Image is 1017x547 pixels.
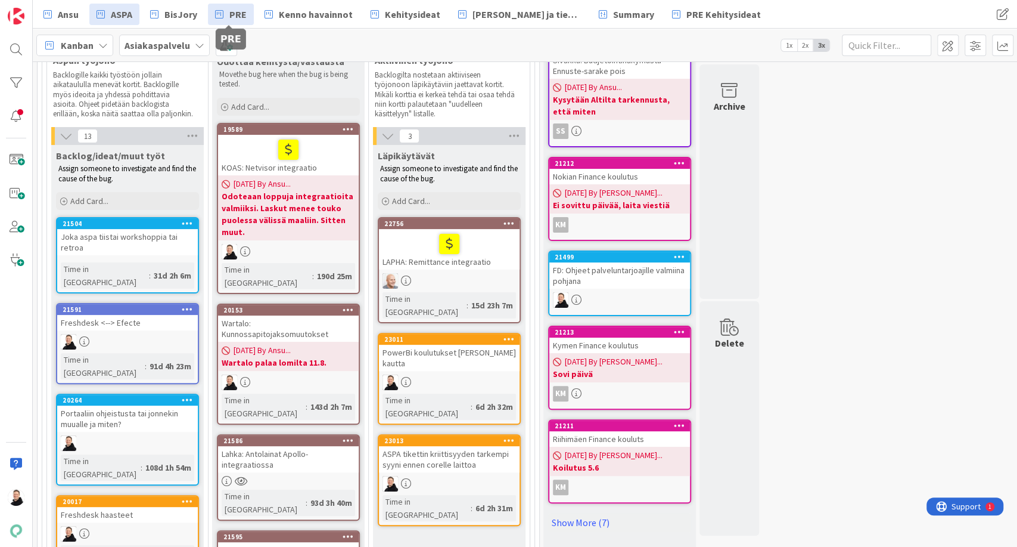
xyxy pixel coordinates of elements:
span: Backlog/ideat/muut työt [56,150,165,162]
div: 6d 2h 31m [472,502,516,515]
div: 21586 [218,435,359,446]
div: Freshdesk haasteet [57,507,198,523]
div: Sivakka: Budjetointinäkymästä Ennuste-sarake pois [549,52,690,79]
span: Summary [613,7,654,21]
a: 21586Lahka: Antolainat Apollo-integraatiossaTime in [GEOGRAPHIC_DATA]:93d 3h 40m [217,434,360,521]
div: 21499 [555,253,690,261]
div: AN [57,435,198,451]
a: 21504Joka aspa tiistai workshoppia tai retroaTime in [GEOGRAPHIC_DATA]:31d 2h 6m [56,217,199,293]
img: AN [61,334,76,350]
img: AN [382,476,398,492]
div: 1 [62,5,65,14]
div: 21213 [549,327,690,338]
h5: PRE [220,33,241,45]
img: AN [222,244,237,259]
div: 15d 23h 7m [468,299,516,312]
div: 20264 [63,396,198,404]
span: Assign someone to investigate and find the cause of the bug. [58,163,198,183]
a: 20153Wartalo: Kunnossapitojaksomuutokset[DATE] By Ansu...Wartalo palaa lomilta 11.8.ANTime in [GE... [217,304,360,425]
div: Time in [GEOGRAPHIC_DATA] [222,263,312,289]
span: PRE [229,7,247,21]
a: Show More (7) [548,513,691,532]
div: PowerBi koulutukset [PERSON_NAME] kautta [379,345,520,371]
a: Summary [592,4,661,25]
div: Joka aspa tiistai workshoppia tai retroa [57,229,198,255]
div: 6d 2h 32m [472,400,516,413]
span: : [145,360,147,373]
div: 21504 [57,218,198,229]
div: 21212Nokian Finance koulutus [549,158,690,184]
div: 19589KOAS: Netvisor integraatio [218,124,359,175]
div: 22756LAPHA: Remittance integraatio [379,218,520,270]
div: 91d 4h 23m [147,360,194,373]
div: Time in [GEOGRAPHIC_DATA] [222,394,306,420]
span: : [471,502,472,515]
div: 21212 [549,158,690,169]
div: 21586Lahka: Antolainat Apollo-integraatiossa [218,435,359,472]
img: AN [61,435,76,451]
img: Visit kanbanzone.com [8,8,24,24]
div: 21591Freshdesk <--> Efecte [57,304,198,330]
div: 20264 [57,395,198,406]
div: FD: Ohjeet palveluntarjoajille valmiina pohjana [549,262,690,289]
span: [DATE] By [PERSON_NAME]... [565,449,663,462]
a: Kenno havainnot [257,4,360,25]
a: 23011PowerBi koulutukset [PERSON_NAME] kauttaANTime in [GEOGRAPHIC_DATA]:6d 2h 32m [378,333,521,425]
div: Archive [714,99,745,113]
span: [DATE] By Ansu... [565,81,622,94]
img: AN [382,375,398,390]
b: Wartalo palaa lomilta 11.8. [222,357,355,369]
span: Move [219,69,237,79]
div: 21499FD: Ohjeet palveluntarjoajille valmiina pohjana [549,252,690,289]
div: 93d 3h 40m [307,496,355,509]
span: : [306,400,307,413]
a: 19589KOAS: Netvisor integraatio[DATE] By Ansu...Odoteaan loppuja integraatioita valmiiksi. Laskut... [217,123,360,294]
p: Backlogilta nostetaan aktiiviseen työjonoon läpikäytäviin jaettavat kortit. Mikäli korttia ei ker... [375,70,515,119]
div: 23011 [384,335,520,344]
span: ASPA [111,7,132,21]
div: Kymen Finance koulutus [549,338,690,353]
div: Lahka: Antolainat Apollo-integraatiossa [218,446,359,472]
div: Portaaliin ohjeistusta tai jonnekin muualle ja miten? [57,406,198,432]
div: NG [379,273,520,289]
span: Kanban [61,38,94,52]
div: 21591 [57,304,198,315]
div: Freshdesk <--> Efecte [57,315,198,330]
b: Sovi päivä [553,368,686,380]
a: [PERSON_NAME] ja tiedotteet [451,4,588,25]
div: KM [549,217,690,233]
div: Riihimäen Finance kouluts [549,431,690,447]
div: 23013ASPA tikettin kriittisyyden tarkempi syyni ennen corelle laittoa [379,435,520,472]
div: 21212 [555,159,690,168]
a: 20264Portaaliin ohjeistusta tai jonnekin muualle ja miten?ANTime in [GEOGRAPHIC_DATA]:108d 1h 54m [56,394,199,486]
div: 23013 [379,435,520,446]
div: KM [553,217,568,233]
span: Add Card... [231,101,269,112]
span: Ansu [58,7,79,21]
div: AN [379,375,520,390]
span: [DATE] By [PERSON_NAME]... [565,356,663,368]
div: 21211 [549,421,690,431]
div: 20264Portaaliin ohjeistusta tai jonnekin muualle ja miten? [57,395,198,432]
a: 22756LAPHA: Remittance integraatioNGTime in [GEOGRAPHIC_DATA]:15d 23h 7m [378,217,521,323]
a: 21591Freshdesk <--> EfecteANTime in [GEOGRAPHIC_DATA]:91d 4h 23m [56,303,199,384]
span: 2x [797,39,813,51]
span: Add Card... [392,196,430,206]
a: PRE [208,4,254,25]
div: KM [549,480,690,495]
div: LAPHA: Remittance integraatio [379,229,520,270]
div: 20153Wartalo: Kunnossapitojaksomuutokset [218,305,359,342]
a: Sivakka: Budjetointinäkymästä Ennuste-sarake pois[DATE] By Ansu...Kysytään Altilta tarkennusta, e... [548,41,691,147]
span: 3 [399,129,419,143]
div: SS [549,123,690,139]
a: Ansu [36,4,86,25]
b: Ei sovittu päivää, laita viestiä [553,199,686,211]
span: 1x [781,39,797,51]
img: avatar [8,523,24,539]
b: Kysytään Altilta tarkennusta, että miten [553,94,686,118]
span: PRE Kehitysideat [686,7,761,21]
span: : [466,299,468,312]
div: 21504Joka aspa tiistai workshoppia tai retroa [57,218,198,255]
a: 21499FD: Ohjeet palveluntarjoajille valmiina pohjanaAN [548,251,691,316]
div: AN [218,375,359,390]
